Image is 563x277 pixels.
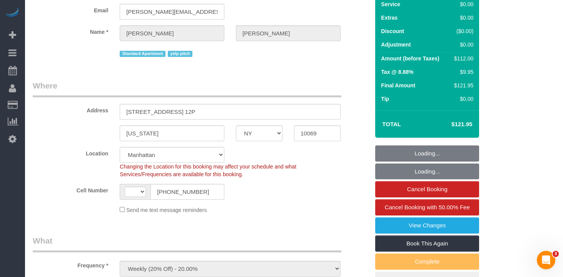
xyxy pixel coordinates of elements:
label: Amount (before Taxes) [381,55,439,62]
a: View Changes [375,217,479,234]
span: 3 [553,251,559,257]
div: $112.00 [451,55,473,62]
label: Service [381,0,400,8]
input: First Name [120,25,224,41]
span: Changing the Location for this booking may affect your schedule and what Services/Frequencies are... [120,164,296,177]
span: Standard Apartment [120,51,165,57]
a: Book This Again [375,235,479,252]
span: yelp pitch [168,51,193,57]
label: Adjustment [381,41,411,48]
input: Zip Code [294,125,341,141]
label: Tax @ 8.88% [381,68,413,76]
a: Cancel Booking [375,181,479,197]
label: Address [27,104,114,114]
div: $0.00 [451,41,473,48]
label: Extras [381,14,398,22]
legend: Where [33,80,341,97]
input: Cell Number [150,184,224,200]
label: Tip [381,95,389,103]
div: $0.00 [451,95,473,103]
a: Cancel Booking with 50.00% Fee [375,199,479,215]
span: Send me text message reminders [126,207,207,213]
div: $121.95 [451,82,473,89]
span: Cancel Booking with 50.00% Fee [385,204,470,210]
label: Cell Number [27,184,114,194]
div: $9.95 [451,68,473,76]
label: Frequency * [27,259,114,269]
img: Automaid Logo [5,8,20,18]
label: Email [27,4,114,14]
label: Final Amount [381,82,415,89]
iframe: Intercom live chat [537,251,555,269]
label: Name * [27,25,114,36]
input: Email [120,4,224,20]
legend: What [33,235,341,252]
h4: $121.95 [428,121,472,128]
label: Discount [381,27,404,35]
div: $0.00 [451,0,473,8]
div: $0.00 [451,14,473,22]
label: Location [27,147,114,157]
strong: Total [382,121,401,127]
input: Last Name [236,25,341,41]
div: ($0.00) [451,27,473,35]
input: City [120,125,224,141]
